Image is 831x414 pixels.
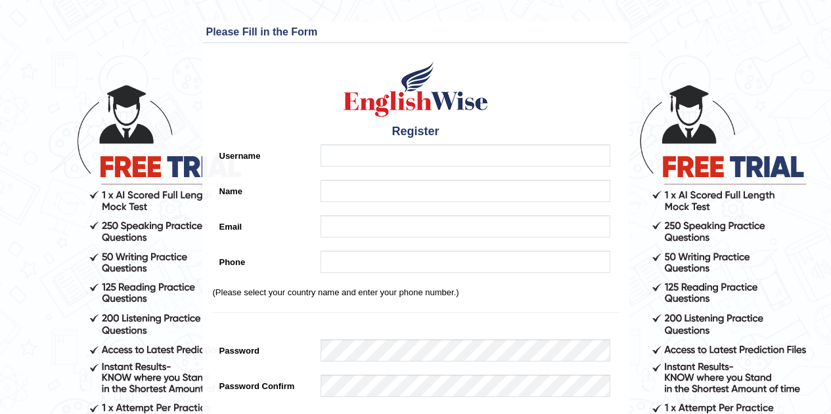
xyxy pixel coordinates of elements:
label: Password Confirm [213,375,315,392]
label: Phone [213,251,315,268]
img: Logo of English Wise create a new account for intelligent practice with AI [341,60,491,119]
h3: Please Fill in the Form [206,26,625,38]
h4: Register [213,125,619,138]
label: Email [213,215,315,233]
label: Name [213,180,315,197]
label: Password [213,339,315,357]
label: Username [213,144,315,162]
p: (Please select your country name and enter your phone number.) [213,286,619,299]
